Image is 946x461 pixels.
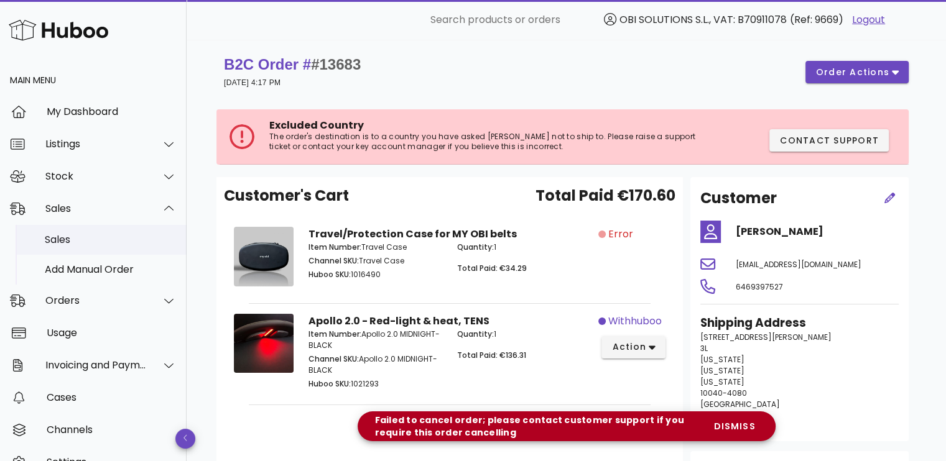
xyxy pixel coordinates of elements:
span: Channel SKU: [308,354,359,364]
span: withhuboo [608,314,662,329]
span: [EMAIL_ADDRESS][DOMAIN_NAME] [736,259,861,270]
span: Item Number: [308,242,361,252]
p: 1016490 [308,269,442,280]
span: Huboo SKU: [308,378,351,389]
span: OBI SOLUTIONS S.L., VAT: B70911078 [619,12,787,27]
div: Failed to cancel order; please contact customer support if you require this order cancelling [368,414,703,439]
div: Listings [45,138,147,150]
div: Channels [47,424,177,436]
span: #13683 [311,56,361,73]
p: Apollo 2.0 MIDNIGHT-BLACK [308,329,442,351]
h4: [PERSON_NAME] [736,224,899,239]
strong: Travel/Protection Case for MY OBI belts [308,227,517,241]
span: [US_STATE] [700,377,744,387]
strong: Apollo 2.0 - Red-light & heat, TENS [308,314,489,328]
div: My Dashboard [47,106,177,117]
p: The order's destination is to a country you have asked [PERSON_NAME] not to ship to. Please raise... [269,132,708,152]
span: Channel SKU: [308,255,359,266]
span: Total Paid: €34.29 [457,263,527,273]
span: Error [608,227,633,242]
p: Travel Case [308,255,442,267]
span: Item Number: [308,329,361,339]
span: Contact Support [779,134,879,147]
strong: B2C Order # [224,56,361,73]
a: Logout [852,12,885,27]
img: Product Image [234,314,294,373]
span: order actions [815,66,890,79]
div: Orders [45,294,147,306]
span: dismiss [713,420,755,433]
div: Invoicing and Payments [45,359,147,371]
button: order actions [805,61,909,83]
h3: Shipping Address [700,314,899,332]
span: 10040-4080 [700,388,747,398]
span: 6469397527 [736,281,783,292]
span: Quantity: [457,329,494,339]
span: Huboo SKU: [308,269,351,280]
span: Total Paid: €136.31 [457,350,526,360]
img: Product Image [234,227,294,286]
p: 1 [457,329,591,340]
button: dismiss [703,414,765,439]
span: Excluded Country [269,118,364,132]
span: Customer's Cart [224,185,349,207]
span: US [700,410,710,421]
button: action [601,336,665,358]
div: Sales [45,203,147,214]
div: Sales [45,234,177,245]
span: Quantity: [457,242,494,252]
span: [GEOGRAPHIC_DATA] [700,399,780,409]
span: (Ref: 9669) [790,12,843,27]
h2: Customer [700,187,777,209]
div: Add Manual Order [45,263,177,275]
p: Travel Case [308,242,442,253]
span: [US_STATE] [700,365,744,376]
p: 1 [457,242,591,253]
span: [STREET_ADDRESS][PERSON_NAME] [700,332,832,342]
span: action [611,340,646,354]
p: Apollo 2.0 MIDNIGHT-BLACK [308,354,442,376]
p: 1021293 [308,378,442,390]
button: Contact Support [769,129,889,152]
span: 3L [700,343,708,354]
small: [DATE] 4:17 PM [224,78,281,87]
span: Total Paid €170.60 [536,185,675,207]
img: Huboo Logo [9,17,108,43]
div: Stock [45,170,147,182]
div: Cases [47,391,177,403]
span: [US_STATE] [700,354,744,365]
div: Usage [47,327,177,339]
